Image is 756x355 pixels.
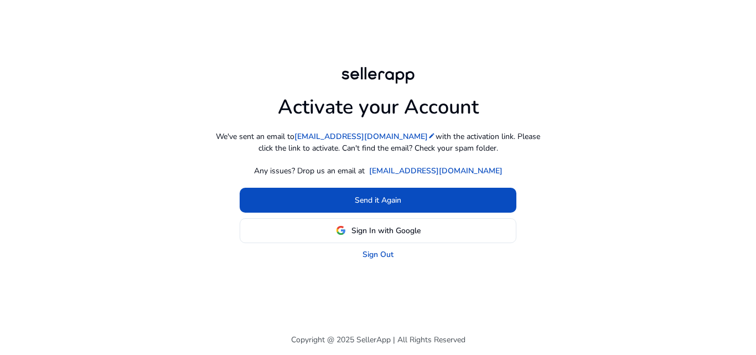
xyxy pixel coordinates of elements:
button: Send it Again [240,188,516,213]
span: Send it Again [355,194,401,206]
span: Sign In with Google [351,225,421,236]
a: [EMAIL_ADDRESS][DOMAIN_NAME] [369,165,503,177]
button: Sign In with Google [240,218,516,243]
p: Any issues? Drop us an email at [254,165,365,177]
a: Sign Out [363,249,393,260]
img: google-logo.svg [336,225,346,235]
a: [EMAIL_ADDRESS][DOMAIN_NAME] [294,131,436,142]
mat-icon: edit [428,132,436,140]
p: We've sent an email to with the activation link. Please click the link to activate. Can't find th... [212,131,544,154]
h1: Activate your Account [278,86,479,119]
